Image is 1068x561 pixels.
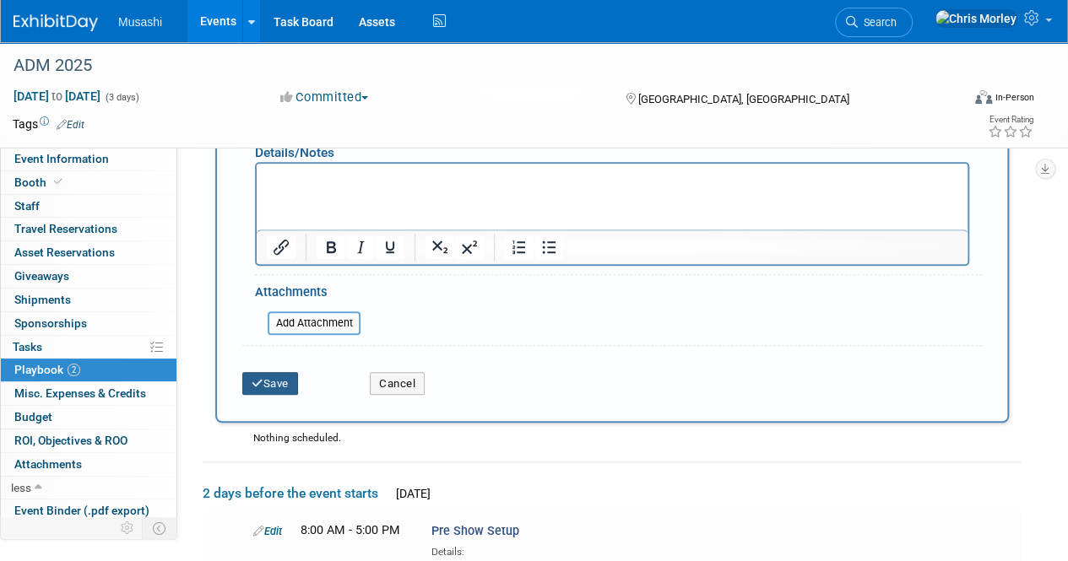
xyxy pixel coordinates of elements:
span: (3 days) [104,92,139,103]
span: Search [858,16,897,29]
a: Budget [1,406,176,429]
button: Cancel [370,372,425,396]
span: to [49,89,65,103]
span: [DATE] [DATE] [13,89,101,104]
button: Save [242,372,298,396]
span: Event Binder (.pdf export) [14,504,149,517]
a: Shipments [1,289,176,311]
button: Numbered list [505,235,534,259]
img: Chris Morley [935,9,1017,28]
span: Sponsorships [14,316,87,330]
a: Edit [253,525,282,537]
span: Attachments [14,457,82,471]
div: Nothing scheduled. [203,431,1022,461]
a: Misc. Expenses & Credits [1,382,176,405]
span: Pre Show Setup [431,524,519,538]
a: Attachments [1,453,176,476]
span: ROI, Objectives & ROO [14,434,127,447]
button: Bold [317,235,345,259]
button: Subscript [426,235,454,259]
a: Staff [1,195,176,218]
span: Travel Reservations [14,222,117,235]
span: [DATE] [391,487,431,500]
img: ExhibitDay [14,14,98,31]
i: Booth reservation complete [54,177,62,186]
span: Staff [14,199,40,213]
div: Attachments [255,283,361,305]
span: Event Information [14,152,109,165]
span: 2 [68,364,80,376]
a: Asset Reservations [1,241,176,264]
span: Giveaways [14,269,69,283]
span: [GEOGRAPHIC_DATA], [GEOGRAPHIC_DATA] [637,93,848,105]
a: Event Binder (.pdf export) [1,499,176,522]
button: Bullet list [534,235,563,259]
a: Travel Reservations [1,218,176,240]
span: 2 days before the event starts [203,484,388,503]
a: ROI, Objectives & ROO [1,429,176,452]
td: Toggle Event Tabs [143,517,177,539]
span: Shipments [14,293,71,306]
td: Tags [13,116,84,132]
span: Budget [14,410,52,423]
a: Event Information [1,148,176,170]
img: Format-Inperson.png [975,90,992,104]
div: In-Person [995,91,1034,104]
span: Asset Reservations [14,245,115,259]
a: less [1,477,176,499]
button: Insert/edit link [267,235,295,259]
a: Search [835,8,913,37]
span: 8:00 AM - 5:00 PM [301,523,400,537]
span: less [11,481,31,494]
div: Details: [431,540,799,559]
iframe: Rich Text Area [257,164,968,229]
button: Italic [346,235,375,259]
div: Event Rating [988,116,1033,124]
td: Personalize Event Tab Strip [113,517,143,539]
a: Booth [1,171,176,194]
div: Event Format [885,88,1034,113]
button: Underline [376,235,404,259]
span: Playbook [14,363,80,376]
button: Superscript [455,235,484,259]
a: Edit [57,119,84,131]
a: Sponsorships [1,312,176,335]
a: Playbook2 [1,359,176,381]
div: ADM 2025 [8,51,947,81]
span: Booth [14,175,66,189]
span: Musashi [118,15,162,29]
span: Misc. Expenses & Credits [14,386,146,400]
button: Committed [274,89,375,106]
a: Giveaways [1,265,176,288]
span: Tasks [13,340,42,353]
a: Tasks [1,336,176,359]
